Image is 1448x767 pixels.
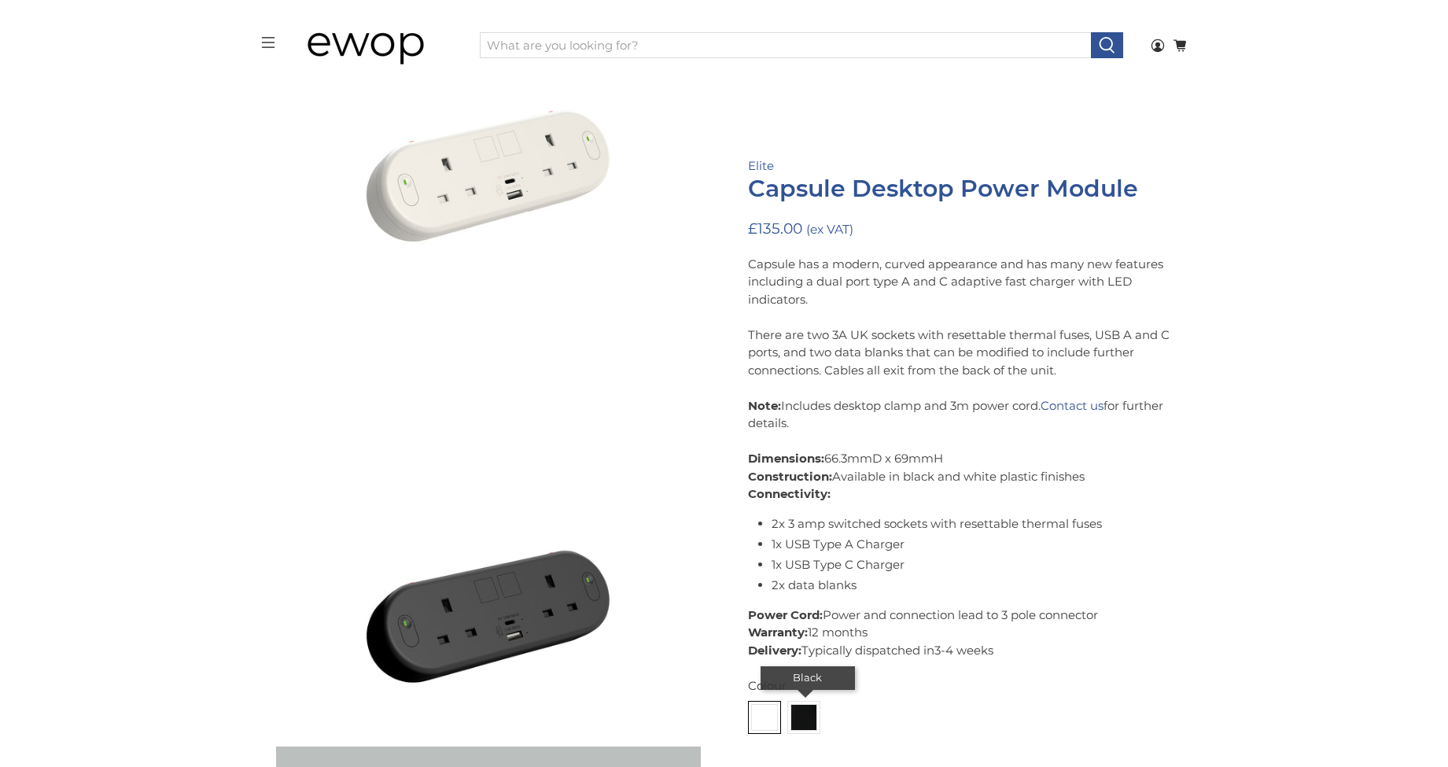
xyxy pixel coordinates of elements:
[480,32,1092,59] input: What are you looking for?
[748,469,832,484] strong: Construction:
[748,451,824,466] strong: Dimensions:
[748,219,802,238] span: £135.00
[748,677,1173,695] div: Colour
[748,625,808,640] strong: Warranty:
[748,175,1173,202] h1: Capsule Desktop Power Module
[806,222,853,237] small: (ex VAT)
[772,537,905,551] span: 1x USB Type A Charger
[772,577,857,592] span: 2x data blanks
[801,643,934,658] span: Typically dispatched in
[761,666,855,690] div: Black
[748,486,831,501] strong: Connectivity:
[748,607,823,622] strong: Power Cord:
[748,607,1173,660] p: Power and connection lead to 3 pole connector 12 months 3-4 weeks
[276,306,701,731] a: Elite Black Capsule Desktop Power Module
[1041,398,1104,413] a: Contact us
[748,643,801,658] strong: Delivery:
[772,557,905,572] span: 1x USB Type C Charger
[772,516,1102,531] span: 2x 3 amp switched sockets with resettable thermal fuses
[748,398,781,413] strong: Note:
[748,158,774,173] a: Elite
[748,256,1173,503] p: Capsule has a modern, curved appearance and has many new features including a dual port type A an...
